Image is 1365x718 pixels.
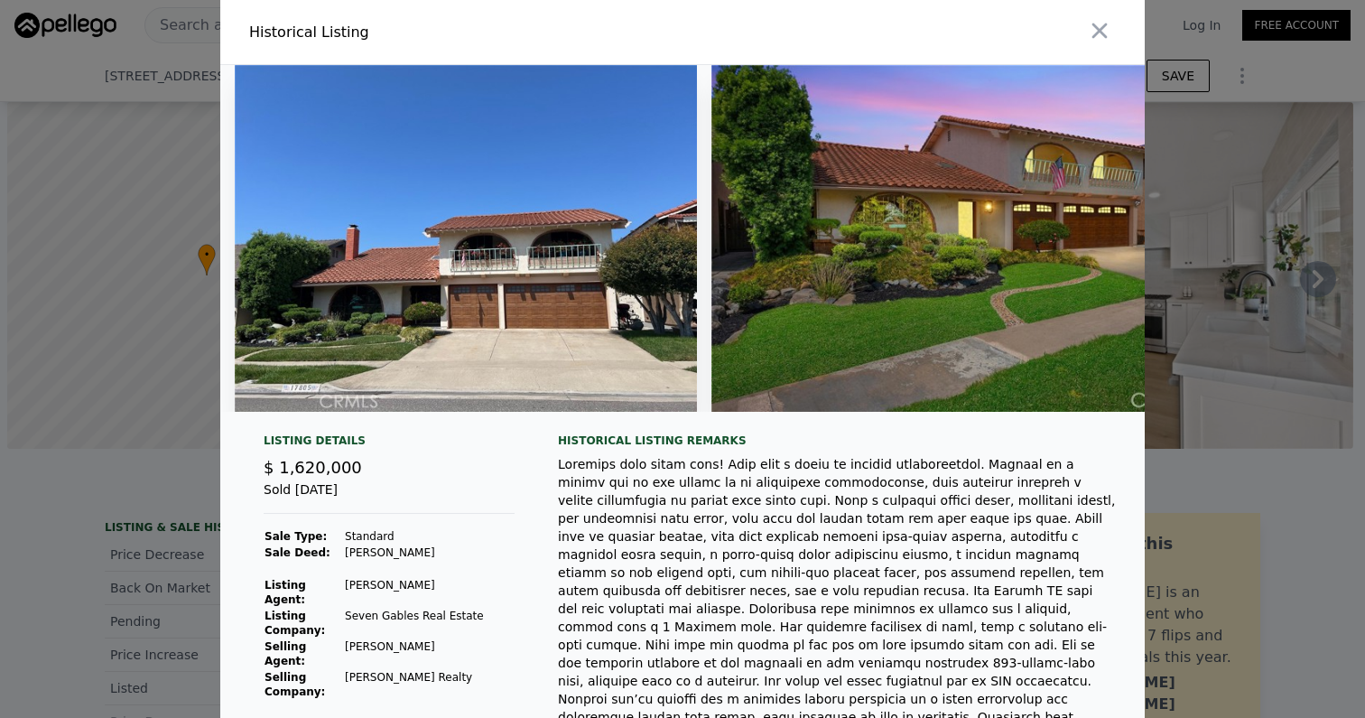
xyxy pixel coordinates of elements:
div: Sold [DATE] [264,480,515,514]
strong: Sale Type: [265,530,327,543]
strong: Sale Deed: [265,546,330,559]
img: Property Img [711,65,1231,412]
td: [PERSON_NAME] [344,577,515,608]
td: [PERSON_NAME] [344,639,515,669]
strong: Selling Company: [265,671,325,698]
strong: Listing Agent: [265,579,306,606]
div: Historical Listing remarks [558,434,1116,448]
strong: Selling Agent: [265,640,306,667]
td: [PERSON_NAME] Realty [344,669,515,700]
div: Listing Details [264,434,515,455]
strong: Listing Company: [265,610,325,637]
td: Seven Gables Real Estate [344,608,515,639]
td: [PERSON_NAME] [344,545,515,561]
td: Standard [344,528,515,545]
div: Historical Listing [249,22,675,43]
img: Property Img [235,65,697,412]
span: $ 1,620,000 [264,458,362,477]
